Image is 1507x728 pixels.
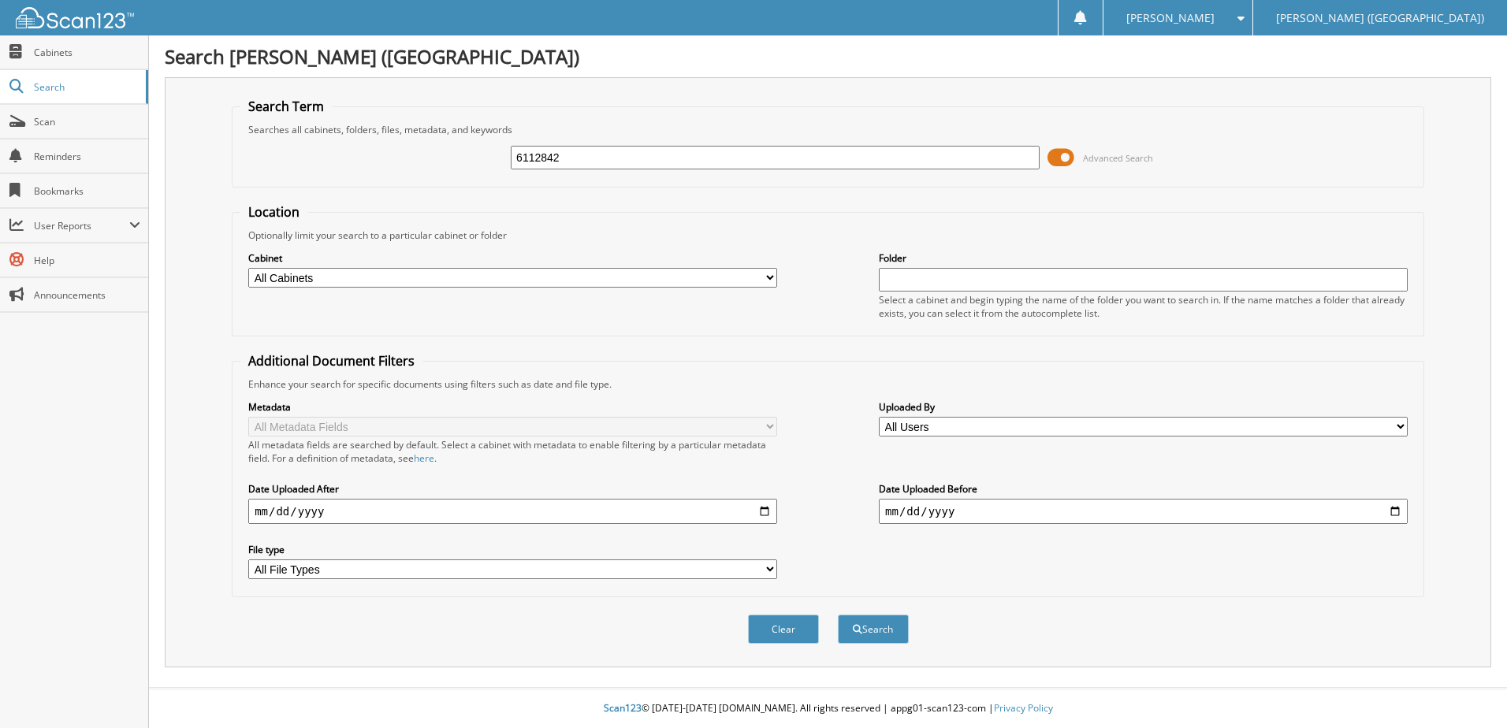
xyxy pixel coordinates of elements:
a: Privacy Policy [994,701,1053,715]
span: Bookmarks [34,184,140,198]
div: Optionally limit your search to a particular cabinet or folder [240,228,1416,242]
span: Announcements [34,288,140,302]
span: User Reports [34,219,129,232]
label: Folder [879,251,1408,265]
div: © [DATE]-[DATE] [DOMAIN_NAME]. All rights reserved | appg01-scan123-com | [149,689,1507,728]
img: scan123-logo-white.svg [16,7,134,28]
a: here [414,451,434,465]
label: Uploaded By [879,400,1408,414]
div: Enhance your search for specific documents using filters such as date and file type. [240,377,1416,391]
label: Metadata [248,400,777,414]
h1: Search [PERSON_NAME] ([GEOGRAPHIC_DATA]) [165,43,1491,69]
label: File type [248,543,777,556]
label: Date Uploaded Before [879,482,1408,496]
button: Clear [748,615,819,644]
span: Advanced Search [1083,152,1153,164]
div: Select a cabinet and begin typing the name of the folder you want to search in. If the name match... [879,293,1408,320]
span: [PERSON_NAME] [1126,13,1215,23]
legend: Location [240,203,307,221]
span: [PERSON_NAME] ([GEOGRAPHIC_DATA]) [1276,13,1484,23]
legend: Additional Document Filters [240,352,422,370]
input: start [248,499,777,524]
span: Help [34,254,140,267]
button: Search [838,615,909,644]
span: Scan [34,115,140,128]
span: Scan123 [604,701,642,715]
input: end [879,499,1408,524]
span: Search [34,80,138,94]
span: Reminders [34,150,140,163]
label: Date Uploaded After [248,482,777,496]
iframe: Chat Widget [1428,652,1507,728]
legend: Search Term [240,98,332,115]
label: Cabinet [248,251,777,265]
div: All metadata fields are searched by default. Select a cabinet with metadata to enable filtering b... [248,438,777,465]
div: Searches all cabinets, folders, files, metadata, and keywords [240,123,1416,136]
span: Cabinets [34,46,140,59]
